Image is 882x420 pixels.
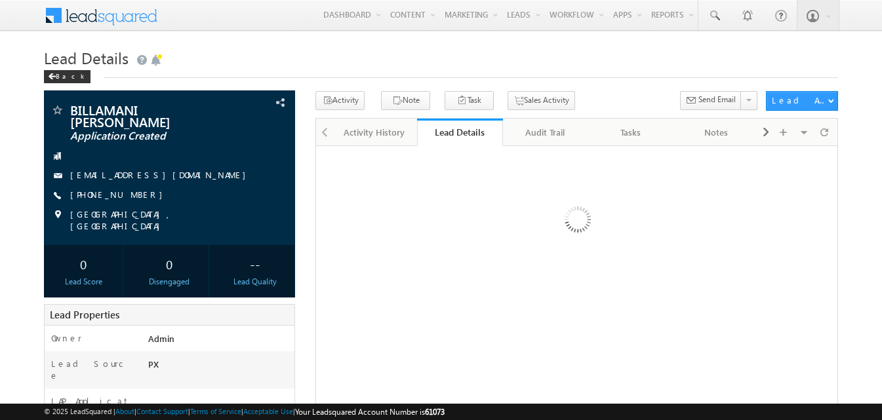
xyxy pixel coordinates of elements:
[417,119,502,146] a: Lead Details
[44,69,97,81] a: Back
[51,395,135,419] label: LAP Application Status
[70,189,169,202] span: [PHONE_NUMBER]
[148,333,174,344] span: Admin
[70,130,225,143] span: Application Created
[295,407,445,417] span: Your Leadsquared Account Number is
[503,119,588,146] a: Audit Trail
[50,308,119,321] span: Lead Properties
[47,252,119,276] div: 0
[47,276,119,288] div: Lead Score
[509,154,645,290] img: Loading...
[508,91,575,110] button: Sales Activity
[513,124,576,140] div: Audit Trail
[381,91,430,110] button: Note
[44,406,445,418] span: © 2025 LeadSquared | | | | |
[445,91,494,110] button: Task
[133,252,205,276] div: 0
[219,276,291,288] div: Lead Quality
[115,407,134,415] a: About
[766,91,838,111] button: Lead Actions
[145,358,294,376] div: PX
[44,47,129,68] span: Lead Details
[698,94,736,105] span: Send Email
[190,407,241,415] a: Terms of Service
[315,91,365,110] button: Activity
[51,358,135,381] label: Lead Source
[342,124,405,140] div: Activity History
[588,119,673,146] a: Tasks
[44,70,90,83] div: Back
[51,332,82,344] label: Owner
[70,104,225,127] span: BILLAMANI [PERSON_NAME]
[219,252,291,276] div: --
[425,407,445,417] span: 61073
[680,91,742,110] button: Send Email
[772,94,828,106] div: Lead Actions
[243,407,293,415] a: Acceptable Use
[133,276,205,288] div: Disengaged
[332,119,417,146] a: Activity History
[673,119,759,146] a: Notes
[684,124,747,140] div: Notes
[70,169,252,180] a: [EMAIL_ADDRESS][DOMAIN_NAME]
[70,208,272,232] span: [GEOGRAPHIC_DATA], [GEOGRAPHIC_DATA]
[427,126,492,138] div: Lead Details
[136,407,188,415] a: Contact Support
[599,124,662,140] div: Tasks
